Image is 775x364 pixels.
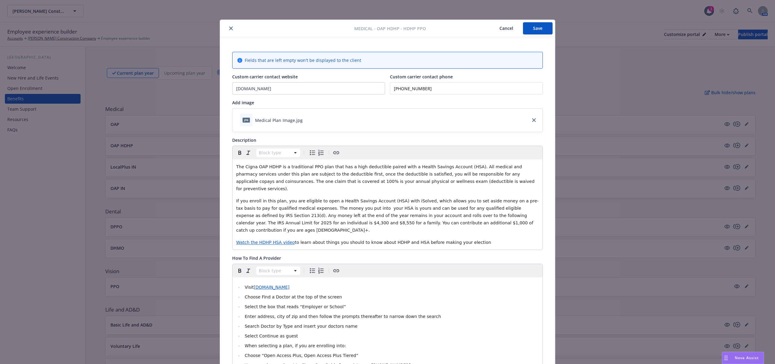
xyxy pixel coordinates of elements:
button: download file [305,117,310,123]
span: Description [232,137,256,143]
span: Choose Find a Doctor at the top of the screen [245,294,342,299]
span: Select Continue as guest [245,334,298,338]
button: Bulleted list [308,266,317,275]
span: to learn about things you should to know about HDHP and HSA before making your election [295,240,491,245]
button: Numbered list [317,148,325,157]
span: jpg [243,118,250,122]
span: Nova Assist [735,355,759,360]
button: Numbered list [317,266,325,275]
span: Fields that are left empty won't be displayed to the client [245,57,361,63]
span: Custom carrier contact phone [390,74,453,80]
input: Add custom carrier contact phone [390,82,543,95]
div: Medical Plan Image.jpg [255,117,303,123]
span: Custom carrier contact website [232,74,298,80]
button: Create link [332,266,341,275]
a: Watch the HDHP HSA video [236,240,295,245]
span: Choose “Open Access Plus, Open Access Plus Tiered” [245,353,359,358]
span: When selecting a plan, if you are enrolling into: [245,343,346,348]
button: Italic [244,148,253,157]
div: Drag to move [722,352,730,364]
input: Add custom carrier contact website [232,83,385,94]
a: [DOMAIN_NAME] [254,285,290,290]
button: Block type [256,148,300,157]
span: Add image [232,100,254,105]
button: Bold [236,266,244,275]
span: Visit [245,285,254,290]
span: If you enroll in this plan, you are eligible to open a Health Savings Account (HSA) with iSolved,... [236,198,539,233]
button: Cancel [490,22,523,34]
a: close [530,116,538,124]
div: editable markdown [232,159,542,250]
button: close [227,25,235,32]
button: Block type [256,266,300,275]
button: Nova Assist [722,352,764,364]
div: toggle group [308,266,325,275]
button: Save [523,22,553,34]
button: Italic [244,266,253,275]
button: Create link [332,148,341,157]
span: Select the box that reads “Employer or School” [245,304,346,309]
span: How To Find A Provider [232,255,281,261]
div: toggle group [308,148,325,157]
span: Medical - OAP HDHP - HDHP PPO [354,25,426,32]
span: The Cigna OAP HDHP is a traditional PPO plan that has a high deductible paired with a Health Savi... [236,164,536,191]
button: Bulleted list [308,148,317,157]
button: Bold [236,148,244,157]
span: Enter address, city of zip and then follow the prompts thereafter to narrow down the search [245,314,441,319]
span: Search Doctor by Type and insert your doctors name [245,324,358,329]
